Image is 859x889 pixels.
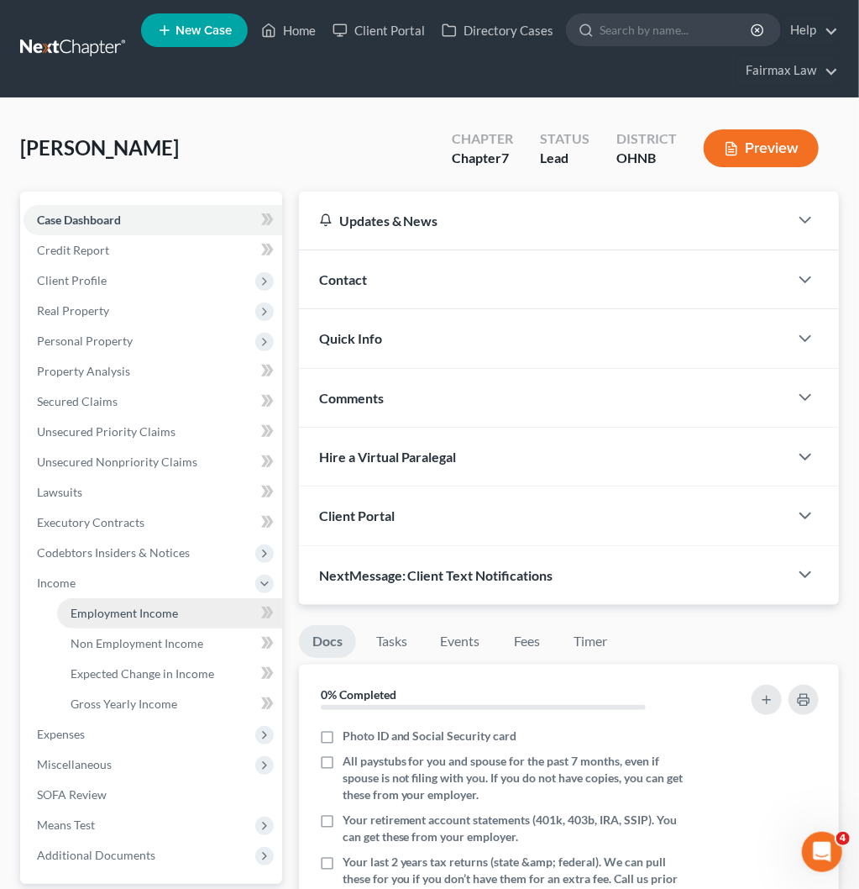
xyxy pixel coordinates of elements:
a: Client Portal [324,15,433,45]
span: Your retirement account statements (401k, 403b, IRA, SSIP). You can get these from your employer. [343,812,689,845]
a: Employment Income [57,598,282,629]
span: Income [37,576,76,590]
span: Secured Claims [37,394,118,408]
a: Tasks [363,625,421,658]
span: Client Profile [37,273,107,287]
span: Employment Income [71,606,178,620]
a: Gross Yearly Income [57,689,282,719]
span: Real Property [37,303,109,318]
a: Fees [500,625,554,658]
span: Personal Property [37,334,133,348]
div: Chapter [452,149,513,168]
span: Expected Change in Income [71,666,214,681]
span: Client Portal [319,508,395,523]
a: Case Dashboard [24,205,282,235]
span: New Case [175,24,232,37]
span: NextMessage: Client Text Notifications [319,567,553,583]
span: Expenses [37,727,85,741]
span: Unsecured Priority Claims [37,424,175,439]
span: Photo ID and Social Security card [343,728,517,744]
span: Codebtors Insiders & Notices [37,545,190,560]
span: Means Test [37,818,95,832]
div: Updates & News [319,212,768,229]
a: Home [253,15,324,45]
span: Quick Info [319,330,382,346]
span: Gross Yearly Income [71,697,177,711]
span: Additional Documents [37,848,155,862]
span: 4 [836,832,850,845]
span: 7 [501,150,509,166]
span: Non Employment Income [71,636,203,650]
span: Contact [319,271,367,287]
div: Status [540,129,589,149]
span: Property Analysis [37,364,130,378]
span: [PERSON_NAME] [20,135,179,160]
a: Credit Report [24,235,282,266]
a: Secured Claims [24,387,282,417]
span: Credit Report [37,243,109,257]
a: Lawsuits [24,477,282,508]
span: All paystubs for you and spouse for the past 7 months, even if spouse is not filing with you. If ... [343,753,689,803]
span: Comments [319,390,384,406]
div: Lead [540,149,589,168]
a: Expected Change in Income [57,659,282,689]
a: Non Employment Income [57,629,282,659]
div: OHNB [616,149,677,168]
span: SOFA Review [37,787,107,802]
input: Search by name... [600,14,753,45]
a: Fairmax Law [737,55,838,86]
a: Timer [561,625,621,658]
strong: 0% Completed [321,687,396,702]
a: Unsecured Priority Claims [24,417,282,447]
a: Executory Contracts [24,508,282,538]
div: Chapter [452,129,513,149]
a: Directory Cases [433,15,562,45]
a: Events [427,625,494,658]
a: Property Analysis [24,356,282,387]
iframe: Intercom live chat [802,832,842,872]
a: Docs [299,625,356,658]
span: Case Dashboard [37,213,121,227]
button: Preview [704,129,819,167]
span: Unsecured Nonpriority Claims [37,455,197,469]
span: Executory Contracts [37,515,144,529]
a: Unsecured Nonpriority Claims [24,447,282,477]
span: Miscellaneous [37,757,112,771]
a: Help [782,15,838,45]
span: Lawsuits [37,485,82,499]
span: Hire a Virtual Paralegal [319,449,457,465]
a: SOFA Review [24,780,282,810]
div: District [616,129,677,149]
